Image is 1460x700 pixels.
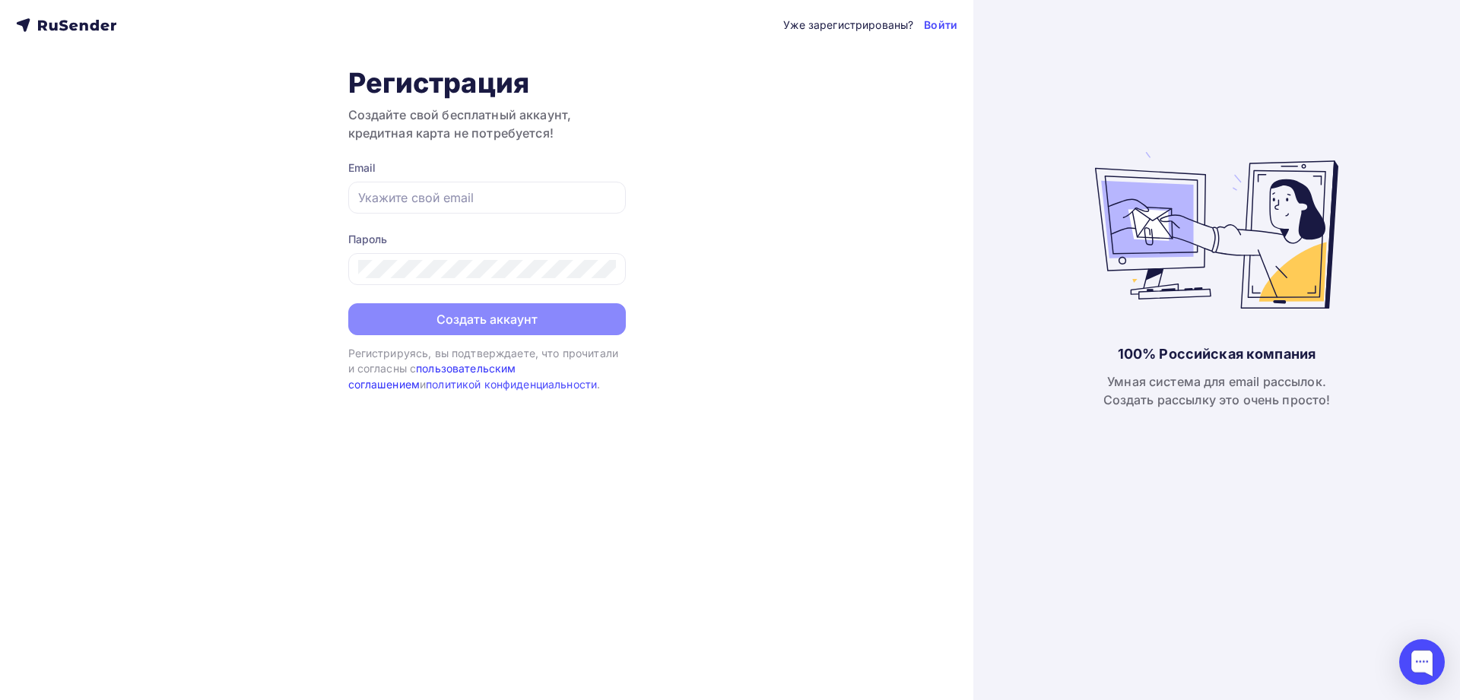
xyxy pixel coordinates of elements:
[348,232,626,247] div: Пароль
[348,66,626,100] h1: Регистрация
[348,362,516,390] a: пользовательским соглашением
[783,17,913,33] div: Уже зарегистрированы?
[426,378,597,391] a: политикой конфиденциальности
[1118,345,1316,363] div: 100% Российская компания
[358,188,616,207] input: Укажите свой email
[348,346,626,392] div: Регистрируясь, вы подтверждаете, что прочитали и согласны с и .
[348,160,626,176] div: Email
[924,17,957,33] a: Войти
[348,303,626,335] button: Создать аккаунт
[1103,372,1331,409] div: Умная система для email рассылок. Создать рассылку это очень просто!
[348,106,626,142] h3: Создайте свой бесплатный аккаунт, кредитная карта не потребуется!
